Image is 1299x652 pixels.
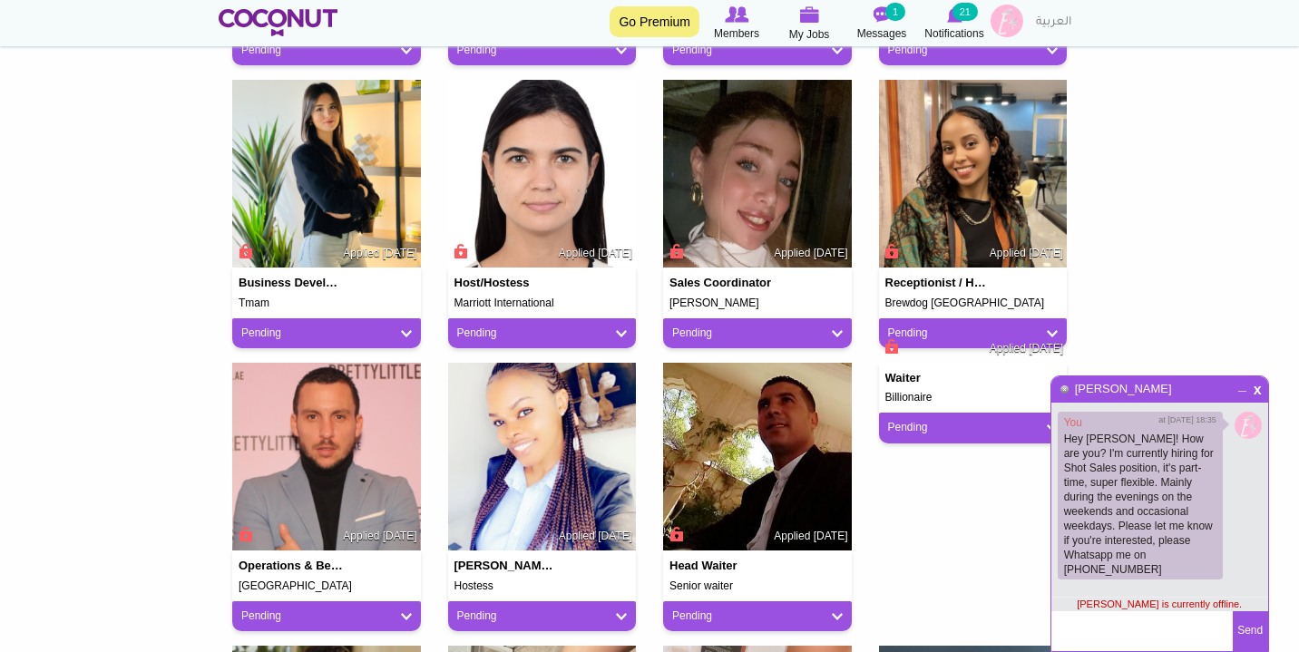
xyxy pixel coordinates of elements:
[457,43,628,58] a: Pending
[669,560,775,572] h4: Head Waiter
[883,337,899,355] span: Connect to Unlock the Profile
[888,420,1059,435] a: Pending
[714,24,759,43] span: Members
[883,242,899,260] span: Connect to Unlock the Profile
[672,43,843,58] a: Pending
[1064,432,1216,577] p: Hey [PERSON_NAME]! How are you? I'm currently hiring for Shot Sales position, it's part-time, sup...
[857,24,907,43] span: Messages
[232,80,421,268] img: Marina Ramirez Lorca's picture
[452,242,468,260] span: Connect to Unlock the Profile
[1233,611,1268,651] button: Send
[952,3,978,21] small: 21
[845,5,918,43] a: Messages Messages 1
[232,363,421,551] img: Damien Caso's picture
[239,297,415,309] h5: Tmam
[1250,381,1265,394] span: Close
[885,297,1061,309] h5: Brewdog [GEOGRAPHIC_DATA]
[888,43,1059,58] a: Pending
[663,80,852,268] img: Rachelle El Khoury's picture
[1235,412,1262,439] img: IMG_0879_0.jpeg
[239,580,415,592] h5: [GEOGRAPHIC_DATA]
[879,80,1068,268] img: Elbetel Araya's picture
[663,363,852,551] img: Hicham Alaoui Taleb's picture
[1064,416,1082,429] a: You
[1158,414,1216,426] span: at [DATE] 18:35
[669,297,845,309] h5: [PERSON_NAME]
[448,363,637,551] img: Carren Lozenja's picture
[457,326,628,341] a: Pending
[700,5,773,43] a: Browse Members Members
[1051,597,1268,611] div: [PERSON_NAME] is currently offline.
[669,277,775,289] h4: Sales Coordinator
[241,608,412,624] a: Pending
[610,6,699,37] a: Go Premium
[239,560,344,572] h4: Operations & Beverage Manager
[457,608,628,624] a: Pending
[885,277,991,289] h4: Receptionist / Hostess
[885,372,991,384] h4: Waiter
[725,6,748,23] img: Browse Members
[448,80,637,268] img: Thais Martins's picture
[1027,5,1080,41] a: العربية
[454,580,630,592] h5: Hostess
[873,6,891,23] img: Messages
[672,608,843,624] a: Pending
[667,525,683,543] span: Connect to Unlock the Profile
[236,525,252,543] span: Connect to Unlock the Profile
[241,43,412,58] a: Pending
[1235,379,1250,390] span: Minimize
[885,3,905,21] small: 1
[918,5,991,43] a: Notifications Notifications 21
[924,24,983,43] span: Notifications
[239,277,344,289] h4: Business Development Manager
[885,392,1061,404] h5: Billionaire
[799,6,819,23] img: My Jobs
[789,25,830,44] span: My Jobs
[888,326,1059,341] a: Pending
[454,277,560,289] h4: Host/Hostess
[947,6,962,23] img: Notifications
[669,580,845,592] h5: Senior waiter
[454,297,630,309] h5: Marriott International
[454,560,560,572] h4: [PERSON_NAME] Lozenja
[667,242,683,260] span: Connect to Unlock the Profile
[219,9,337,36] img: Home
[773,5,845,44] a: My Jobs My Jobs
[1074,382,1173,395] a: [PERSON_NAME]
[241,326,412,341] a: Pending
[672,326,843,341] a: Pending
[236,242,252,260] span: Connect to Unlock the Profile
